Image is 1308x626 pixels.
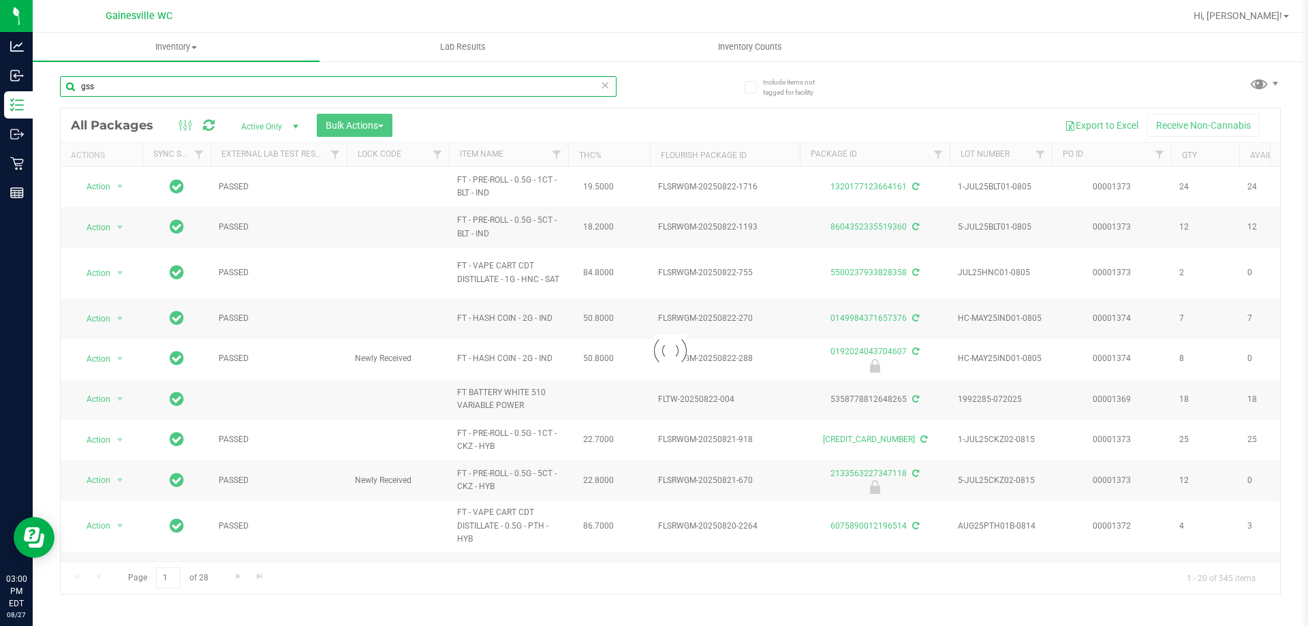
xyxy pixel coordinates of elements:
[33,41,320,53] span: Inventory
[1194,10,1282,21] span: Hi, [PERSON_NAME]!
[60,76,617,97] input: Search Package ID, Item Name, SKU, Lot or Part Number...
[10,127,24,141] inline-svg: Outbound
[6,573,27,610] p: 03:00 PM EDT
[10,98,24,112] inline-svg: Inventory
[10,186,24,200] inline-svg: Reports
[700,41,800,53] span: Inventory Counts
[106,10,172,22] span: Gainesville WC
[14,517,54,558] iframe: Resource center
[33,33,320,61] a: Inventory
[600,76,610,94] span: Clear
[6,610,27,620] p: 08/27
[10,69,24,82] inline-svg: Inbound
[422,41,504,53] span: Lab Results
[10,157,24,170] inline-svg: Retail
[320,33,606,61] a: Lab Results
[10,40,24,53] inline-svg: Analytics
[606,33,893,61] a: Inventory Counts
[763,77,831,97] span: Include items not tagged for facility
